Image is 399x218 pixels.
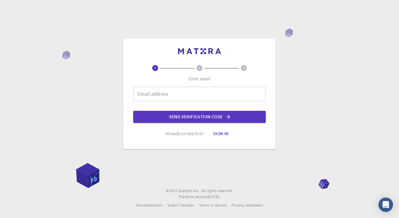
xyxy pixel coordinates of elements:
p: Already on Mat3ra? [165,131,203,137]
a: Terms of service [199,202,227,208]
span: Platform version [179,194,207,200]
span: [DATE] . [208,194,220,199]
a: Exabyte Inc. [179,188,200,194]
span: Documentation [136,203,163,207]
div: Open Intercom Messenger [379,198,393,212]
button: Send verification code [133,111,266,123]
span: All rights reserved. [201,188,233,194]
span: Privacy statement [231,203,263,207]
a: Privacy statement [231,202,263,208]
span: Exabyte Inc. [179,188,200,193]
a: Video Tutorials [168,202,194,208]
text: 1 [154,66,156,70]
button: Sign in [208,128,234,140]
a: Documentation [136,202,163,208]
text: 2 [199,66,200,70]
a: [DATE]. [208,194,220,200]
span: Video Tutorials [168,203,194,207]
span: Terms of service [199,203,227,207]
text: 3 [243,66,245,70]
span: © 2025 [166,188,178,194]
p: Enter email [189,76,211,82]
